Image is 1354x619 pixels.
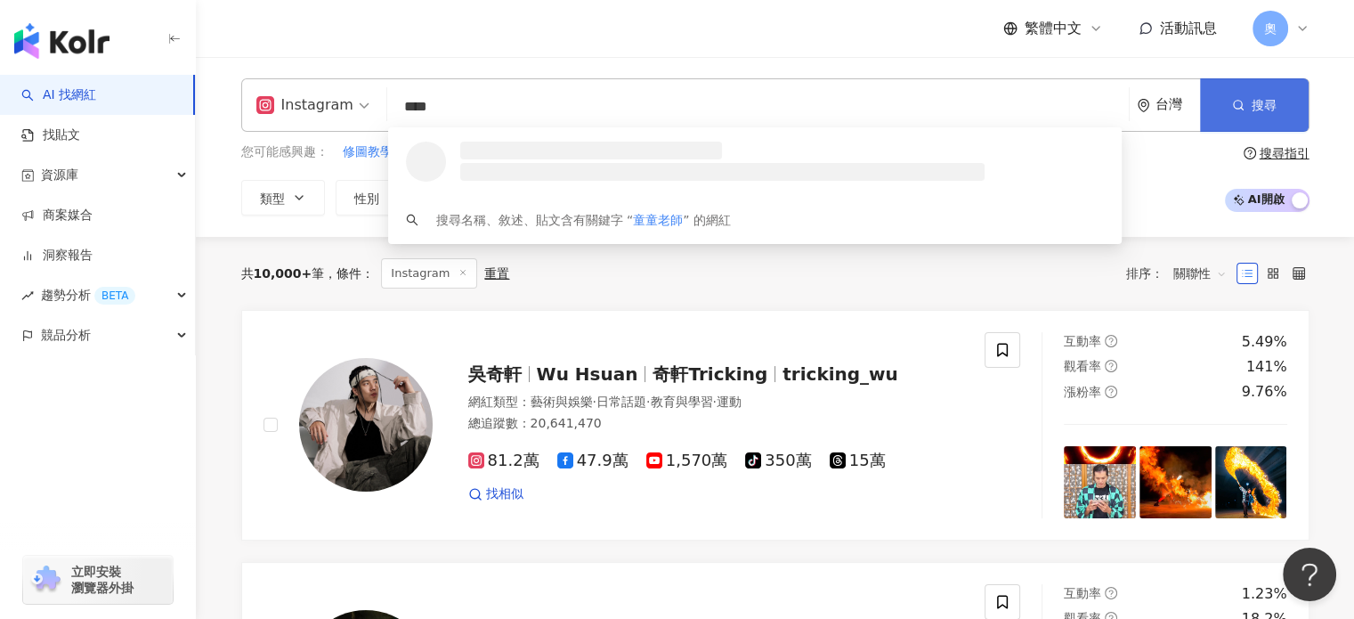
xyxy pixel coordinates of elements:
span: 47.9萬 [557,452,628,470]
button: 性別 [336,180,419,216]
span: 類型 [260,191,285,206]
span: question-circle [1105,360,1117,372]
button: 修圖教學 [342,143,393,162]
a: KOL Avatar吳奇軒Wu Hsuan奇軒Trickingtricking_wu網紅類型：藝術與娛樂·日常話題·教育與學習·運動總追蹤數：20,641,47081.2萬47.9萬1,570萬... [241,310,1309,541]
div: 1.23% [1242,584,1287,604]
span: 搜尋 [1252,98,1277,112]
span: 立即安裝 瀏覽器外掛 [71,564,134,596]
div: 搜尋指引 [1260,146,1309,160]
span: 藝術與娛樂 [531,395,593,409]
a: searchAI 找網紅 [21,86,96,104]
div: 5.49% [1242,332,1287,352]
span: 10,000+ [254,266,312,281]
span: question-circle [1105,386,1117,398]
span: 童童老師 [633,213,683,227]
a: 洞察報告 [21,247,93,265]
img: chrome extension [28,566,63,594]
span: Instagram [381,258,477,289]
iframe: Help Scout Beacon - Open [1283,548,1336,601]
div: 總追蹤數 ： 20,641,470 [468,415,964,433]
span: question-circle [1244,147,1256,159]
div: 共 筆 [241,266,325,281]
div: 排序： [1126,259,1236,288]
img: post-image [1139,446,1212,518]
img: post-image [1215,446,1287,518]
span: tricking_wu [782,363,898,385]
span: question-circle [1105,587,1117,599]
div: 網紅類型 ： [468,394,964,411]
span: 修圖教學 [343,143,393,161]
span: 觀看率 [1064,359,1101,373]
span: question-circle [1105,335,1117,347]
div: 台灣 [1155,97,1200,112]
div: 9.76% [1242,382,1287,402]
div: 重置 [484,266,509,281]
span: · [593,395,596,409]
span: 性別 [354,191,379,206]
span: 條件 ： [324,266,374,281]
a: 找貼文 [21,126,80,144]
div: 141% [1246,357,1287,377]
span: 趨勢分析 [41,275,135,315]
span: 活動訊息 [1160,20,1217,37]
div: BETA [94,287,135,305]
span: 運動 [717,395,742,409]
a: chrome extension立即安裝 瀏覽器外掛 [23,556,173,604]
div: 搜尋名稱、敘述、貼文含有關鍵字 “ ” 的網紅 [436,210,731,230]
span: 關聯性 [1173,259,1227,288]
span: 1,570萬 [646,452,728,470]
img: KOL Avatar [299,358,433,492]
span: 競品分析 [41,315,91,355]
span: 吳奇軒 [468,363,522,385]
span: · [712,395,716,409]
span: 81.2萬 [468,452,539,470]
div: Instagram [256,91,353,119]
span: 奇軒Tricking [653,363,767,385]
span: 找相似 [486,485,523,503]
span: Wu Hsuan [537,363,638,385]
img: post-image [1064,446,1136,518]
span: 奧 [1264,19,1277,38]
span: 互動率 [1064,334,1101,348]
span: 互動率 [1064,586,1101,600]
a: 找相似 [468,485,523,503]
a: 商案媒合 [21,207,93,224]
span: 繁體中文 [1025,19,1082,38]
button: 類型 [241,180,325,216]
span: 漲粉率 [1064,385,1101,399]
span: 350萬 [745,452,811,470]
span: 日常話題 [596,395,646,409]
span: · [646,395,650,409]
span: 15萬 [830,452,886,470]
button: 搜尋 [1200,78,1309,132]
img: logo [14,23,109,59]
span: 資源庫 [41,155,78,195]
span: 教育與學習 [650,395,712,409]
span: search [406,214,418,226]
span: environment [1137,99,1150,112]
span: rise [21,289,34,302]
span: 您可能感興趣： [241,143,328,161]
